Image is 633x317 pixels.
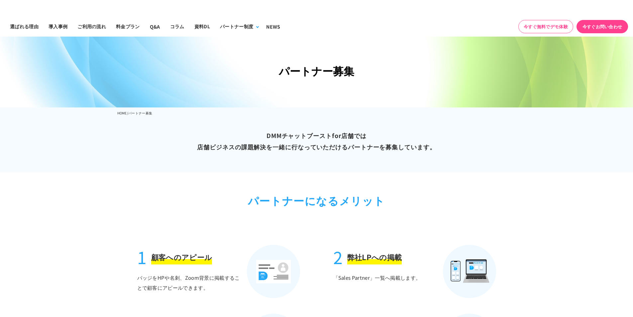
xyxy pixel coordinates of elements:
[137,273,243,298] p: バッジをHPや名刺、 Zoom背景に掲載することで顧客にアピールできます。
[333,273,439,298] p: 「Sales Partner」一覧へ掲載します。
[518,20,573,33] a: 今すぐ無料でデモ体験
[72,16,111,37] a: ご利用の流れ
[5,16,44,37] a: 選ばれる理由
[151,251,212,265] span: 顧客へのアピール
[117,110,127,115] a: HOME
[577,20,628,33] a: 今すぐお問い合わせ
[44,16,72,37] a: 導入事例
[145,16,165,37] a: Q&A
[121,192,513,208] h2: パートナーになるメリット
[261,16,285,37] a: NEWS
[189,16,215,37] a: 資料DL
[127,109,128,117] li: /
[165,16,189,37] a: コラム
[220,23,253,30] div: パートナー制度
[117,63,516,79] h1: パートナー募集
[347,251,402,265] span: 弊社LPへの掲載
[128,109,152,117] li: パートナー募集
[111,16,145,37] a: 料金プラン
